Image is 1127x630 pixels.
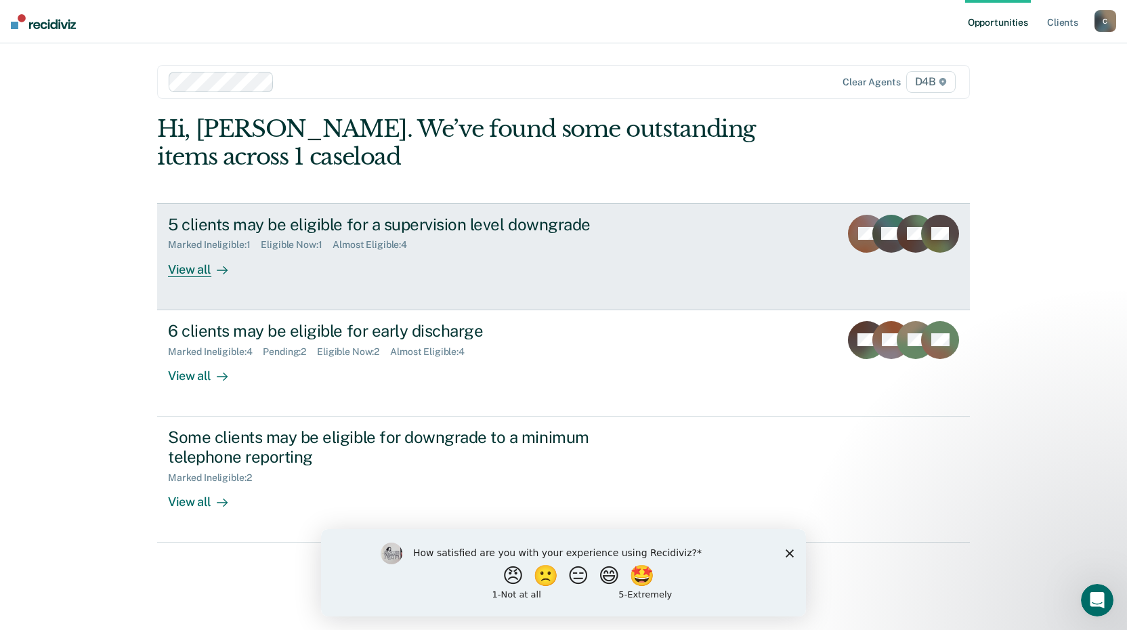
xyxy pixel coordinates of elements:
a: Some clients may be eligible for downgrade to a minimum telephone reportingMarked Ineligible:2Vie... [157,417,970,543]
div: Eligible Now : 1 [261,239,333,251]
div: Marked Ineligible : 2 [168,472,262,484]
iframe: Survey by Kim from Recidiviz [321,529,806,616]
div: 6 clients may be eligible for early discharge [168,321,643,341]
div: Some clients may be eligible for downgrade to a minimum telephone reporting [168,427,643,467]
a: 5 clients may be eligible for a supervision level downgradeMarked Ineligible:1Eligible Now:1Almos... [157,203,970,310]
button: C [1094,10,1116,32]
a: 6 clients may be eligible for early dischargeMarked Ineligible:4Pending:2Eligible Now:2Almost Eli... [157,310,970,417]
div: Hi, [PERSON_NAME]. We’ve found some outstanding items across 1 caseload [157,115,807,171]
div: View all [168,483,244,509]
div: View all [168,251,244,277]
iframe: Intercom live chat [1081,584,1113,616]
div: Clear agents [843,77,900,88]
div: Eligible Now : 2 [317,346,390,358]
div: View all [168,357,244,383]
div: Marked Ineligible : 1 [168,239,261,251]
img: Recidiviz [11,14,76,29]
span: D4B [906,71,956,93]
div: 5 clients may be eligible for a supervision level downgrade [168,215,643,234]
div: Pending : 2 [263,346,317,358]
div: Almost Eligible : 4 [390,346,475,358]
div: Marked Ineligible : 4 [168,346,263,358]
div: Almost Eligible : 4 [333,239,418,251]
